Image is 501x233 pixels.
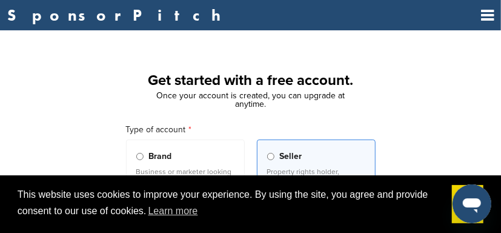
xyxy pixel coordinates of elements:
span: Seller [279,150,302,163]
a: SponsorPitch [7,7,228,23]
iframe: Button to launch messaging window [453,184,491,223]
span: Once your account is created, you can upgrade at anytime. [156,90,345,109]
p: Property rights holder, Agency, Event Manager, Vendor, Consultant [267,167,365,196]
span: Brand [148,150,171,163]
span: This website uses cookies to improve your experience. By using the site, you agree and provide co... [18,187,443,220]
a: learn more about cookies [146,202,199,220]
input: Brand Business or marketer looking for opportunities to reach customers [136,153,144,161]
p: Business or marketer looking for opportunities to reach customers [136,167,234,196]
h1: Get started with a free account. [111,70,390,92]
a: dismiss cookie message [452,185,483,224]
input: Seller Property rights holder, Agency, Event Manager, Vendor, Consultant [267,153,275,161]
label: Type of account [126,123,376,137]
